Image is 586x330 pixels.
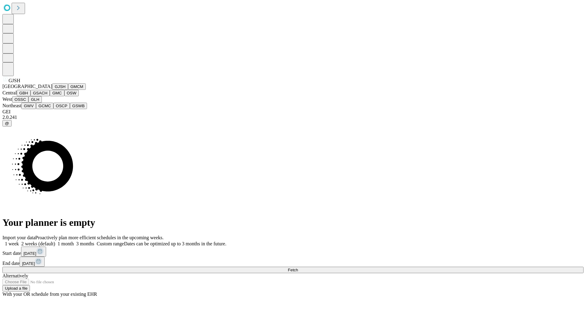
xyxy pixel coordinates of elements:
[2,257,584,267] div: End date
[21,103,36,109] button: GWV
[2,103,21,108] span: Northeast
[288,268,298,272] span: Fetch
[2,285,30,291] button: Upload a file
[2,273,28,278] span: Alternatively
[35,235,164,240] span: Proactively plan more efficient schedules in the upcoming weeks.
[2,115,584,120] div: 2.0.241
[2,217,584,228] h1: Your planner is empty
[28,96,42,103] button: GLH
[76,241,94,246] span: 3 months
[20,257,45,267] button: [DATE]
[124,241,226,246] span: Dates can be optimized up to 3 months in the future.
[17,90,31,96] button: GBH
[2,84,52,89] span: [GEOGRAPHIC_DATA]
[31,90,50,96] button: GSACH
[5,241,19,246] span: 1 week
[21,247,46,257] button: [DATE]
[12,96,29,103] button: OSSC
[2,235,35,240] span: Import your data
[5,121,9,126] span: @
[22,261,35,266] span: [DATE]
[50,90,64,96] button: GMC
[2,267,584,273] button: Fetch
[21,241,55,246] span: 2 weeks (default)
[2,97,12,102] span: West
[2,90,17,95] span: Central
[9,78,20,83] span: GJSH
[2,120,12,127] button: @
[52,83,68,90] button: GJSH
[36,103,53,109] button: GCMC
[2,109,584,115] div: GEI
[97,241,124,246] span: Custom range
[24,251,36,256] span: [DATE]
[53,103,70,109] button: OSCP
[58,241,74,246] span: 1 month
[2,247,584,257] div: Start date
[68,83,86,90] button: GMCM
[2,291,97,297] span: With your OR schedule from your existing EHR
[64,90,79,96] button: OSW
[70,103,87,109] button: GSWB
